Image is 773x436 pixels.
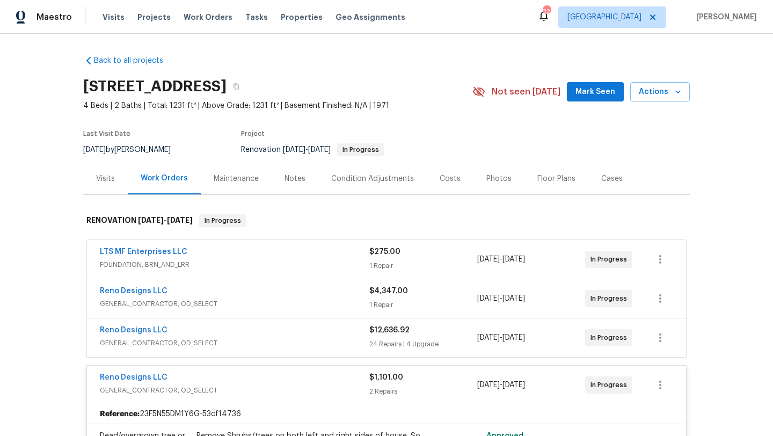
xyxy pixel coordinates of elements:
[200,215,245,226] span: In Progress
[502,256,525,263] span: [DATE]
[440,173,461,184] div: Costs
[241,130,265,137] span: Project
[141,173,188,184] div: Work Orders
[590,254,631,265] span: In Progress
[214,173,259,184] div: Maintenance
[100,374,167,381] a: Reno Designs LLC
[241,146,384,154] span: Renovation
[575,85,615,99] span: Mark Seen
[285,173,305,184] div: Notes
[103,12,125,23] span: Visits
[477,332,525,343] span: -
[369,300,477,310] div: 1 Repair
[537,173,575,184] div: Floor Plans
[83,143,184,156] div: by [PERSON_NAME]
[283,146,331,154] span: -
[567,82,624,102] button: Mark Seen
[100,299,369,309] span: GENERAL_CONTRACTOR, OD_SELECT
[692,12,757,23] span: [PERSON_NAME]
[369,386,477,397] div: 2 Repairs
[138,216,164,224] span: [DATE]
[87,404,686,424] div: 23F5N55DM1Y6G-53cf14736
[83,81,227,92] h2: [STREET_ADDRESS]
[281,12,323,23] span: Properties
[601,173,623,184] div: Cases
[567,12,641,23] span: [GEOGRAPHIC_DATA]
[477,381,500,389] span: [DATE]
[100,385,369,396] span: GENERAL_CONTRACTOR, OD_SELECT
[590,293,631,304] span: In Progress
[184,12,232,23] span: Work Orders
[37,12,72,23] span: Maestro
[369,248,400,256] span: $275.00
[83,55,186,66] a: Back to all projects
[331,173,414,184] div: Condition Adjustments
[543,6,550,17] div: 32
[100,287,167,295] a: Reno Designs LLC
[369,374,403,381] span: $1,101.00
[137,12,171,23] span: Projects
[630,82,690,102] button: Actions
[86,214,193,227] h6: RENOVATION
[245,13,268,21] span: Tasks
[138,216,193,224] span: -
[100,259,369,270] span: FOUNDATION, BRN_AND_LRR
[100,409,140,419] b: Reference:
[100,326,167,334] a: Reno Designs LLC
[590,380,631,390] span: In Progress
[492,86,560,97] span: Not seen [DATE]
[590,332,631,343] span: In Progress
[308,146,331,154] span: [DATE]
[502,381,525,389] span: [DATE]
[100,248,187,256] a: LTS MF Enterprises LLC
[486,173,512,184] div: Photos
[167,216,193,224] span: [DATE]
[83,204,690,238] div: RENOVATION [DATE]-[DATE]In Progress
[477,295,500,302] span: [DATE]
[369,339,477,350] div: 24 Repairs | 4 Upgrade
[83,146,106,154] span: [DATE]
[338,147,383,153] span: In Progress
[477,254,525,265] span: -
[477,293,525,304] span: -
[83,100,472,111] span: 4 Beds | 2 Baths | Total: 1231 ft² | Above Grade: 1231 ft² | Basement Finished: N/A | 1971
[100,338,369,348] span: GENERAL_CONTRACTOR, OD_SELECT
[477,256,500,263] span: [DATE]
[477,334,500,341] span: [DATE]
[502,334,525,341] span: [DATE]
[639,85,681,99] span: Actions
[83,130,130,137] span: Last Visit Date
[336,12,405,23] span: Geo Assignments
[96,173,115,184] div: Visits
[283,146,305,154] span: [DATE]
[369,326,410,334] span: $12,636.92
[477,380,525,390] span: -
[227,77,246,96] button: Copy Address
[369,287,408,295] span: $4,347.00
[369,260,477,271] div: 1 Repair
[502,295,525,302] span: [DATE]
